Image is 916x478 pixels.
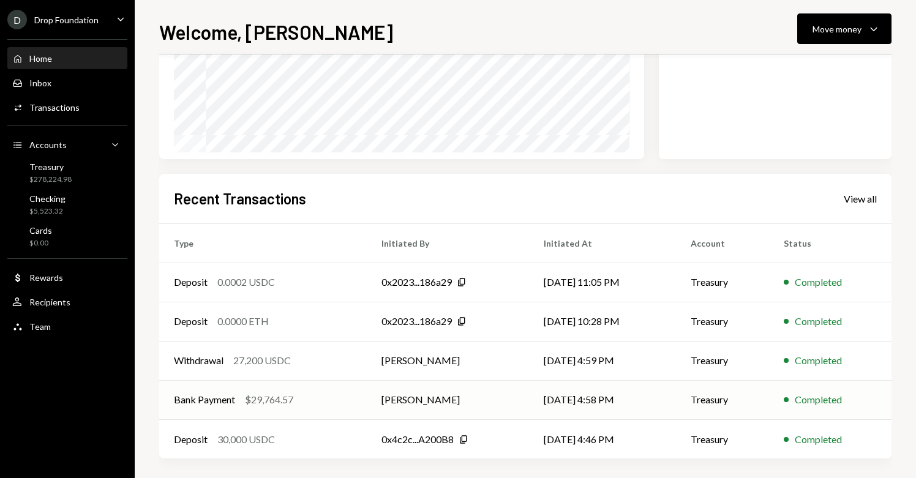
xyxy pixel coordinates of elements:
[29,225,52,236] div: Cards
[676,302,769,341] td: Treasury
[795,314,842,329] div: Completed
[676,380,769,419] td: Treasury
[367,380,529,419] td: [PERSON_NAME]
[29,140,67,150] div: Accounts
[7,291,127,313] a: Recipients
[7,10,27,29] div: D
[217,275,275,289] div: 0.0002 USDC
[795,275,842,289] div: Completed
[29,206,66,217] div: $5,523.32
[174,392,235,407] div: Bank Payment
[29,272,63,283] div: Rewards
[174,189,306,209] h2: Recent Transactions
[174,275,208,289] div: Deposit
[29,53,52,64] div: Home
[844,192,877,205] a: View all
[159,223,367,263] th: Type
[7,158,127,187] a: Treasury$278,224.98
[797,13,892,44] button: Move money
[795,353,842,368] div: Completed
[676,223,769,263] th: Account
[7,133,127,155] a: Accounts
[813,23,862,35] div: Move money
[7,315,127,337] a: Team
[676,341,769,380] td: Treasury
[769,223,892,263] th: Status
[7,47,127,69] a: Home
[217,432,275,447] div: 30,000 USDC
[174,353,223,368] div: Withdrawal
[29,193,66,204] div: Checking
[381,432,454,447] div: 0x4c2c...A200B8
[367,223,529,263] th: Initiated By
[29,78,51,88] div: Inbox
[844,193,877,205] div: View all
[7,72,127,94] a: Inbox
[7,222,127,251] a: Cards$0.00
[795,432,842,447] div: Completed
[381,275,452,289] div: 0x2023...186a29
[529,380,676,419] td: [DATE] 4:58 PM
[174,314,208,329] div: Deposit
[676,263,769,302] td: Treasury
[29,174,72,185] div: $278,224.98
[245,392,293,407] div: $29,764.57
[174,432,208,447] div: Deposit
[795,392,842,407] div: Completed
[29,238,52,248] div: $0.00
[29,321,51,332] div: Team
[529,419,676,458] td: [DATE] 4:46 PM
[529,302,676,341] td: [DATE] 10:28 PM
[29,102,80,113] div: Transactions
[159,20,393,44] h1: Welcome, [PERSON_NAME]
[529,223,676,263] th: Initiated At
[529,341,676,380] td: [DATE] 4:59 PM
[34,15,99,25] div: Drop Foundation
[233,353,291,368] div: 27,200 USDC
[367,341,529,380] td: [PERSON_NAME]
[7,266,127,288] a: Rewards
[29,297,70,307] div: Recipients
[7,96,127,118] a: Transactions
[676,419,769,458] td: Treasury
[217,314,269,329] div: 0.0000 ETH
[529,263,676,302] td: [DATE] 11:05 PM
[29,162,72,172] div: Treasury
[7,190,127,219] a: Checking$5,523.32
[381,314,452,329] div: 0x2023...186a29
